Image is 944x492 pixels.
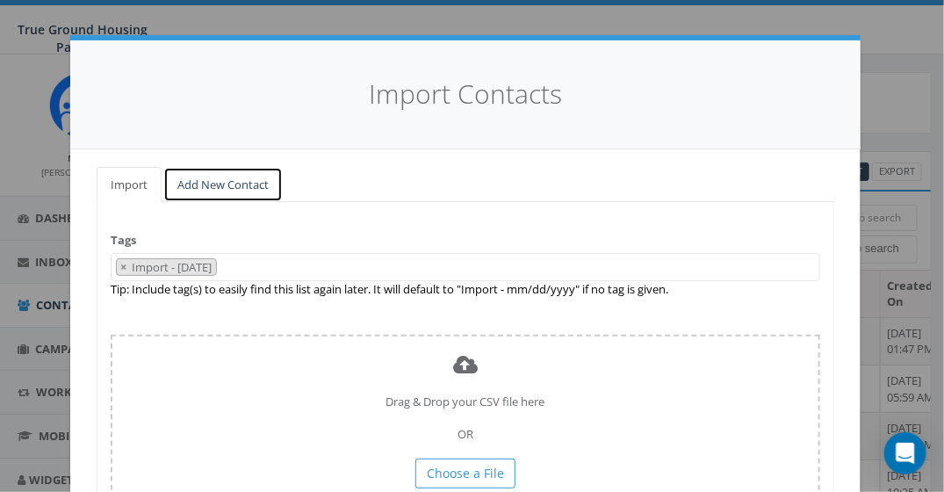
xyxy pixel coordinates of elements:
span: OR [458,426,473,442]
textarea: Search [221,260,230,276]
span: × [120,259,126,275]
a: Import [97,167,162,203]
button: Remove item [117,259,130,276]
h4: Import Contacts [97,76,834,113]
a: Add New Contact [163,167,283,203]
div: Open Intercom Messenger [884,432,926,474]
label: Tip: Include tag(s) to easily find this list again later. It will default to "Import - mm/dd/yyyy... [111,281,668,298]
li: Import - 10/09/2025 [116,258,217,277]
label: Tags [111,232,136,249]
span: Import - [DATE] [130,259,216,275]
span: Choose a File [427,465,504,481]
